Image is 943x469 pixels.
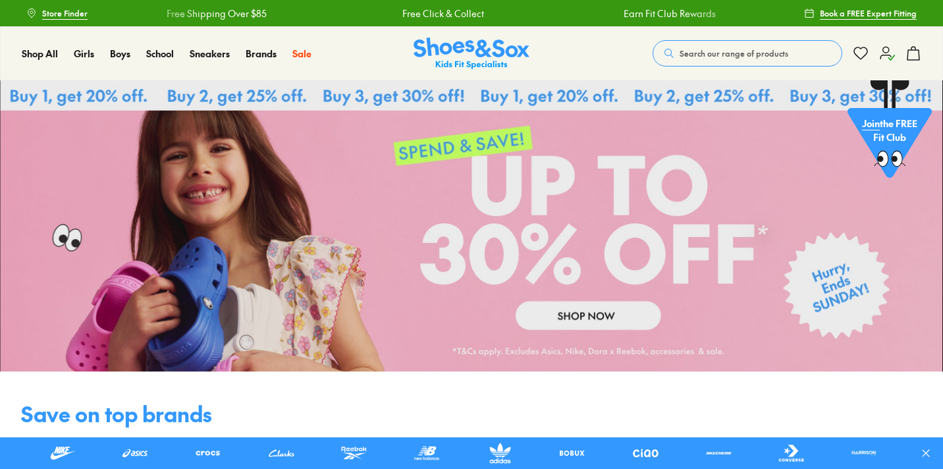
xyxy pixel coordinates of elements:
a: School [146,47,174,61]
p: the FREE Fit Club [848,109,932,158]
span: Book a FREE Expert Fitting [820,7,917,19]
a: Jointhe FREE Fit Club [848,80,932,185]
a: Book a FREE Expert Fitting [804,1,917,25]
a: Sneakers [190,47,230,61]
a: Sale [292,47,311,61]
span: Search our range of products [680,47,788,59]
a: Store Finder [26,1,88,25]
a: Earn Fit Club Rewards [598,7,690,20]
a: Brands [246,47,277,61]
span: Brands [246,47,277,60]
a: Shoes & Sox [414,38,529,70]
span: Boys [110,47,130,60]
button: Search our range of products [653,40,842,67]
a: Boys [110,47,130,61]
span: Sale [292,47,311,60]
span: Shop All [22,47,58,60]
a: Free Click & Collect [377,7,458,20]
img: SNS_Logo_Responsive.svg [414,38,529,70]
a: Free Shipping Over $85 [141,7,241,20]
span: Store Finder [42,7,88,19]
span: Join [862,120,880,133]
a: Shop All [22,47,58,61]
span: Sneakers [190,47,230,60]
span: Girls [74,47,94,60]
a: Girls [74,47,94,61]
span: School [146,47,174,60]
